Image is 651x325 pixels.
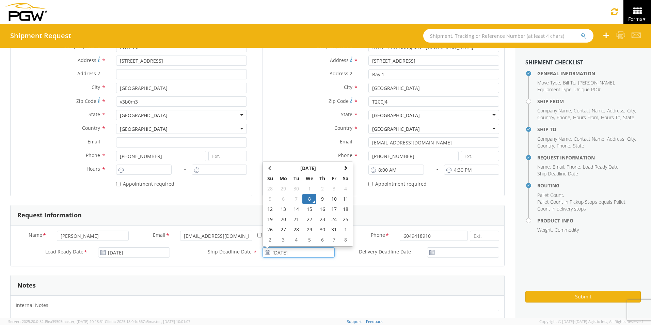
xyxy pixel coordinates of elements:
span: master, [DATE] 10:01:07 [149,319,190,324]
li: , [537,79,561,86]
span: Load Ready Date [45,248,83,256]
td: 1 [302,184,317,194]
td: 14 [290,204,302,214]
h4: Ship To [537,127,641,132]
span: State [623,114,634,121]
h4: General Information [537,71,641,76]
div: [GEOGRAPHIC_DATA] [372,112,420,119]
span: Country [537,114,554,121]
span: Hours [86,166,100,172]
span: Address 2 [330,70,352,77]
span: City [627,107,635,114]
td: 7 [328,235,340,245]
td: 30 [316,225,328,235]
span: Address [330,57,349,63]
td: 27 [276,225,290,235]
li: , [537,136,572,142]
td: 30 [290,184,302,194]
span: ▼ [642,16,646,22]
li: , [627,107,636,114]
span: Phone [86,152,100,158]
th: Tu [290,173,302,184]
li: , [557,142,571,149]
span: Delivery Deadline Date [359,248,411,255]
td: 18 [340,204,351,214]
span: Country [82,125,100,131]
span: Country [537,142,554,149]
th: We [302,173,317,184]
td: 28 [290,225,302,235]
li: , [537,142,555,149]
span: Pallet Count in Pickup Stops equals Pallet Count in delivery stops [537,199,625,212]
span: Phone [567,164,580,170]
li: , [557,114,571,121]
td: 6 [316,235,328,245]
label: Appointment required [116,180,176,187]
span: Address [607,136,624,142]
li: , [563,79,576,86]
th: Fr [328,173,340,184]
input: Ext. [461,151,499,161]
td: 2 [264,235,276,245]
span: Equipment Type [537,86,572,93]
li: , [574,136,605,142]
td: 26 [264,225,276,235]
li: , [607,136,625,142]
td: 8 [302,194,317,204]
h3: Notes [17,282,36,289]
td: 12 [264,204,276,214]
span: - [184,166,186,172]
th: Th [316,173,328,184]
span: Load Ready Date [583,164,619,170]
span: Ship Deadline Date [208,248,252,255]
span: [PERSON_NAME] [578,79,614,86]
td: 29 [302,225,317,235]
span: State [573,142,584,149]
td: 17 [328,204,340,214]
span: Address [78,57,96,63]
li: , [567,164,581,170]
input: Ext. [208,151,247,161]
td: 13 [276,204,290,214]
h4: Shipment Request [10,32,71,40]
td: 21 [290,214,302,225]
span: Hours From [573,114,598,121]
span: Name [537,164,550,170]
li: , [607,107,625,114]
span: Move Type [537,79,560,86]
li: , [537,107,572,114]
th: Su [264,173,276,184]
li: , [583,164,620,170]
input: Merchant [257,233,262,237]
td: 1 [340,225,351,235]
span: City [627,136,635,142]
li: , [537,86,573,93]
span: State [341,111,352,118]
td: 11 [340,194,351,204]
span: Weight [537,227,552,233]
td: 9 [316,194,328,204]
input: Ext. [470,231,499,241]
span: Address 2 [77,70,100,77]
span: master, [DATE] 10:18:31 [62,319,104,324]
li: , [627,136,636,142]
td: 20 [276,214,290,225]
span: Bill To [563,79,575,86]
li: , [537,192,564,199]
td: 23 [316,214,328,225]
label: Appointment required [368,180,428,187]
label: Merchant [257,231,290,239]
span: Next Month [343,166,348,170]
li: , [553,164,565,170]
span: Internal Notes [16,302,48,308]
span: City [92,84,100,90]
span: Client: 2025.18.0-fd567a5 [105,319,190,324]
li: , [573,114,599,121]
td: 5 [264,194,276,204]
td: 8 [340,235,351,245]
div: [GEOGRAPHIC_DATA] [372,126,420,133]
span: Phone [557,114,570,121]
span: Contact Name [574,136,604,142]
h3: Request Information [17,212,82,219]
h4: Request Information [537,155,641,160]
